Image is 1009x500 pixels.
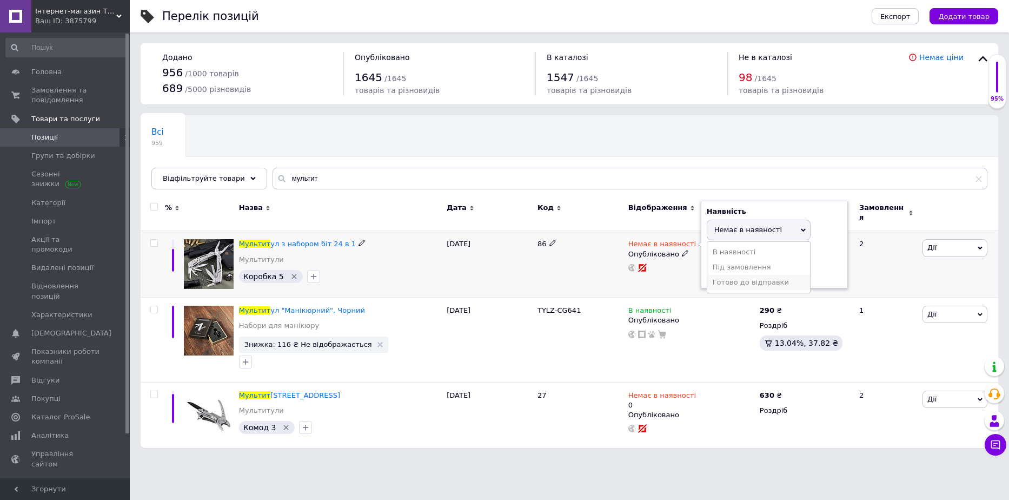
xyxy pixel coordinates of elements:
div: Ваш ID: 3875799 [35,16,130,26]
input: Пошук [5,38,128,57]
span: Знижка: 116 ₴ Не відображається [244,341,372,348]
span: Товари та послуги [31,114,100,124]
span: / 1645 [755,74,776,83]
span: 959 [151,139,164,147]
span: В каталозі [547,53,588,62]
span: Назва [239,203,263,213]
span: / 1645 [384,74,406,83]
a: Мультитул "Манікюрний", Чорний [239,306,365,314]
span: Відгуки [31,376,59,385]
span: Гаманець компанії [31,478,100,497]
div: Наявність [707,207,842,216]
span: Замовлення [859,203,906,222]
span: 1547 [547,71,574,84]
span: Комод 3 [243,423,276,432]
div: 95% [988,95,1006,103]
span: Відображення [628,203,687,213]
span: Каталог ProSale [31,412,90,422]
span: ул з набором біт 24 в 1 [270,240,356,248]
span: Немає в наявності [628,240,696,251]
div: ₴ [760,306,782,315]
div: [DATE] [444,231,535,298]
span: 689 [162,82,183,95]
span: Категорії [31,198,65,208]
a: Немає ціни [919,53,964,62]
div: Опубліковано [628,410,754,420]
span: [STREET_ADDRESS] [270,391,340,399]
div: 1 [853,298,920,383]
span: Опубліковано [355,53,410,62]
span: Управління сайтом [31,449,100,469]
div: [DATE] [444,382,535,448]
span: 13.04%, 37.82 ₴ [775,339,839,347]
span: Не в каталозі [739,53,792,62]
span: 1645 [355,71,382,84]
span: Коробка 5 [243,272,284,281]
svg: Видалити мітку [290,272,298,281]
span: Показники роботи компанії [31,347,100,366]
span: % [165,203,172,213]
a: Мультитул з набором біт 24 в 1 [239,240,356,248]
span: Імпорт [31,216,56,226]
span: Відфільтруйте товари [163,174,245,182]
span: Видалені позиції [31,263,94,273]
span: ул "Манікюрний", Чорний [270,306,365,314]
div: 2 [853,382,920,448]
span: 956 [162,66,183,79]
span: Замовлення та повідомлення [31,85,100,105]
button: Додати товар [930,8,998,24]
span: Додано [162,53,192,62]
li: Готово до відправки [707,275,810,290]
span: Код [537,203,554,213]
span: Відновлення позицій [31,281,100,301]
span: / 5000 різновидів [185,85,251,94]
div: [DATE] [444,298,535,383]
b: 630 [760,391,774,399]
span: / 1645 [576,74,598,83]
div: 2 [853,231,920,298]
span: Дії [927,244,937,252]
span: Акції та промокоди [31,235,100,254]
span: TYLZ-CG641 [537,306,581,314]
div: Опубліковано [628,315,754,325]
div: Опубліковано [628,249,754,259]
span: Інтернет-магазин TWINKI [35,6,116,16]
span: Позиції [31,133,58,142]
img: Мультитул разводной ключ 7 в 1 [184,391,234,440]
div: Роздріб [760,406,850,416]
span: Дата [447,203,467,213]
span: Характеристики [31,310,92,320]
input: Пошук по назві позиції, артикулу і пошуковим запитам [273,168,987,189]
span: Немає в наявності [628,391,696,403]
span: Всі [151,127,164,137]
b: 290 [760,306,774,314]
a: Мультитули [239,406,284,416]
div: ₴ [760,391,782,400]
span: Дії [927,395,937,403]
li: Під замовлення [707,260,810,275]
img: Мультитул с набором бит 24 в 1 [184,239,234,289]
span: 98 [739,71,752,84]
span: 86 [537,240,547,248]
svg: Видалити мітку [282,423,290,432]
li: В наявності [707,245,810,260]
span: 27 [537,391,547,399]
img: Мультитул "Маникюрный", Черный [184,306,234,356]
span: товарів та різновидів [547,86,632,95]
span: [DEMOGRAPHIC_DATA] [31,328,111,338]
div: 0 [628,391,696,410]
div: Роздріб [760,321,850,331]
span: Додати товар [938,12,990,21]
a: Мультитули [239,255,284,265]
span: Мультит [239,240,270,248]
span: товарів та різновидів [739,86,824,95]
span: Немає в наявності [714,226,782,234]
span: товарів та різновидів [355,86,440,95]
button: Експорт [872,8,919,24]
span: Експорт [880,12,911,21]
span: Покупці [31,394,61,404]
span: Головна [31,67,62,77]
span: Мультит [239,391,270,399]
span: / 1000 товарів [185,69,238,78]
span: В наявності [628,306,672,318]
